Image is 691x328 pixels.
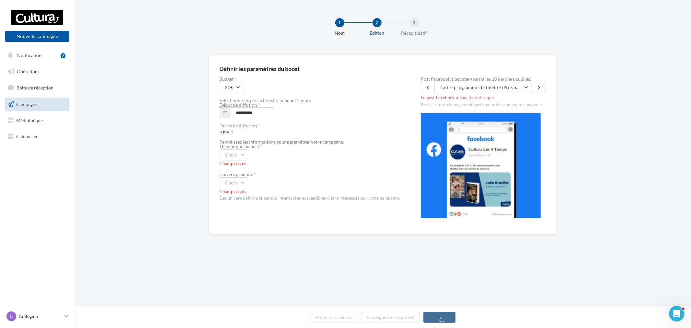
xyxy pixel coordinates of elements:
button: Notifications 2 [4,49,68,62]
button: Etape précédente [310,312,358,323]
img: operation-preview [421,113,541,218]
span: 5 jours [220,123,400,134]
button: Choix [220,177,248,188]
div: Nom [319,30,361,36]
div: Le post Facebook à booster est requis [421,94,546,101]
label: Début de diffusion * [220,103,260,107]
span: Médiathèque [16,117,43,123]
p: Collegien [19,313,62,320]
div: Définir les paramètres du boost [220,66,300,72]
label: Budget * [220,77,400,81]
label: Post Facebook à booster (parmi les 10 derniers publiés) [421,77,546,81]
div: Édition [356,30,398,36]
div: Univers produits * [220,172,400,177]
a: Opérations [4,65,71,78]
div: 2 [61,53,65,58]
div: Sélectionnez le post à booster pendant 5 jours [220,98,400,103]
span: Notifications [17,53,43,58]
div: 1 [335,18,344,27]
button: Notre programme de fidélité fête son anniversaire 🎂 Du [DATE] au [DATE] 1 achat = 1 chance de gag... [435,82,532,93]
span: Campagnes [16,101,40,107]
div: Champ requis [220,161,400,167]
span: Opérations [17,69,40,74]
span: Calendrier [16,134,38,139]
span: Boîte de réception [17,85,53,90]
div: Cet univers définira le panel d'internautes susceptibles d'être intéressés par votre campagne [220,195,400,201]
div: Champ requis [220,189,400,195]
div: Récapitulatif [394,30,435,36]
a: C Collegien [5,310,69,322]
button: Choix [220,149,248,160]
div: 2 [373,18,382,27]
button: 20€ [220,82,244,93]
div: Remplissez les informations pour paramétrer votre campagne. [220,140,400,144]
button: Sauvegarder et quitter [362,312,420,323]
a: Médiathèque [4,114,71,127]
iframe: Intercom live chat [669,306,685,322]
div: Durée de diffusion * [220,123,400,128]
div: Thématique du post * [220,144,400,149]
div: Posts issus de la page configurée pour des campagnes payantes [421,101,546,108]
a: Campagnes [4,98,71,111]
span: C [10,313,13,320]
div: 3 [410,18,419,27]
button: Nouvelle campagne [5,31,69,42]
a: Calendrier [4,130,71,143]
a: Boîte de réception [4,81,71,95]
